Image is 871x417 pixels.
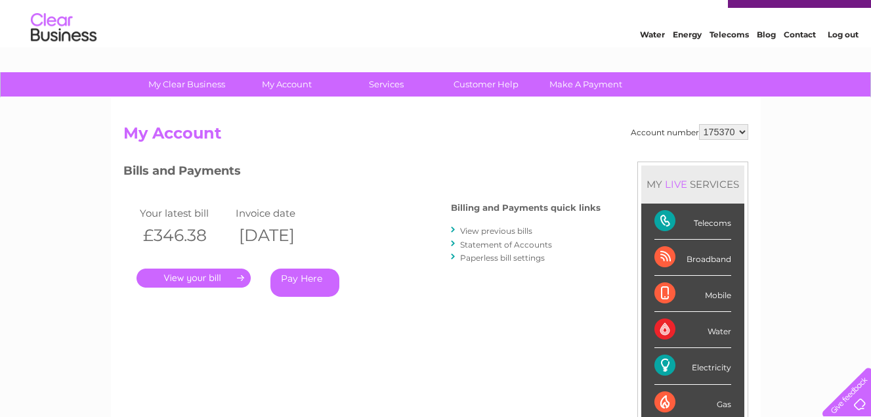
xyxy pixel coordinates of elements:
a: . [137,269,251,288]
div: Account number [631,124,748,140]
a: View previous bills [460,226,532,236]
div: Telecoms [654,204,731,240]
h4: Billing and Payments quick links [451,203,601,213]
div: MY SERVICES [641,165,744,203]
a: Log out [828,56,859,66]
a: My Account [232,72,341,97]
h3: Bills and Payments [123,162,601,185]
div: Water [654,312,731,348]
a: Customer Help [432,72,540,97]
a: My Clear Business [133,72,241,97]
a: Energy [673,56,702,66]
a: Statement of Accounts [460,240,552,250]
a: Paperless bill settings [460,253,545,263]
a: Telecoms [710,56,749,66]
div: Mobile [654,276,731,312]
a: 0333 014 3131 [624,7,714,23]
a: Services [332,72,440,97]
a: Water [640,56,665,66]
img: logo.png [30,34,97,74]
div: LIVE [662,178,690,190]
a: Contact [784,56,816,66]
a: Pay Here [270,269,339,297]
div: Broadband [654,240,731,276]
a: Blog [757,56,776,66]
div: Clear Business is a trading name of Verastar Limited (registered in [GEOGRAPHIC_DATA] No. 3667643... [126,7,746,64]
td: Your latest bill [137,204,232,222]
td: Invoice date [232,204,328,222]
th: [DATE] [232,222,328,249]
div: Electricity [654,348,731,384]
a: Make A Payment [532,72,640,97]
h2: My Account [123,124,748,149]
th: £346.38 [137,222,232,249]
